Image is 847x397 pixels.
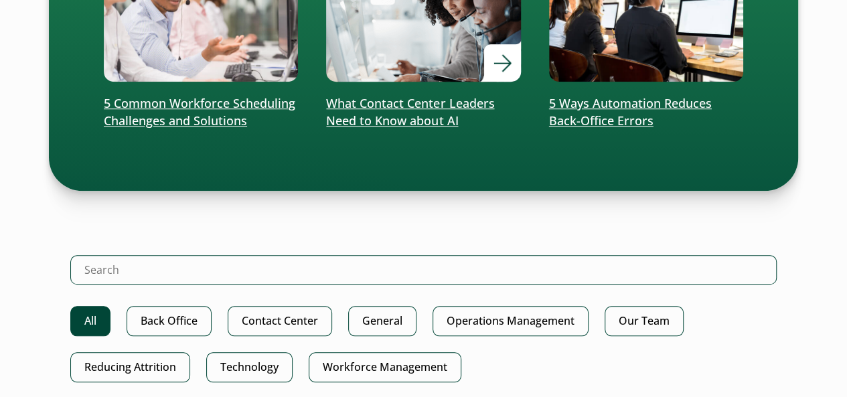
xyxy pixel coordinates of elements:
[70,255,777,306] form: Search Intradiem
[309,352,461,382] a: Workforce Management
[70,352,190,382] a: Reducing Attrition
[70,306,110,336] a: All
[228,306,332,336] a: Contact Center
[127,306,212,336] a: Back Office
[206,352,293,382] a: Technology
[326,95,520,130] p: What Contact Center Leaders Need to Know about AI
[348,306,416,336] a: General
[549,95,743,130] p: 5 Ways Automation Reduces Back-Office Errors
[104,95,298,130] p: 5 Common Workforce Scheduling Challenges and Solutions
[433,306,589,336] a: Operations Management
[70,255,777,285] input: Search
[605,306,684,336] a: Our Team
